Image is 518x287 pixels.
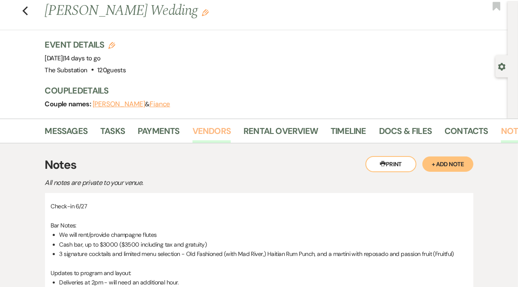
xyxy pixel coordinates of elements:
[243,124,318,143] a: Rental Overview
[51,221,467,230] p: Bar Notes:
[45,177,343,188] p: All notes are private to your venue.
[45,85,499,97] h3: Couple Details
[51,268,467,278] p: Updates to program and layout:
[331,124,366,143] a: Timeline
[97,66,126,74] span: 120 guests
[51,202,467,211] p: Check-in 6/27
[202,9,209,16] button: Edit
[59,278,467,287] li: Deliveries at 2pm - will need an additional hour.
[45,124,88,143] a: Messages
[379,124,432,143] a: Docs & Files
[100,124,125,143] a: Tasks
[93,100,170,108] span: &
[59,249,467,259] li: 3 signature cocktails and limited menu selection - Old Fashioned (with Mad River,) Haitian Rum Pu...
[365,156,416,172] button: Print
[45,54,101,63] span: [DATE]
[93,101,145,108] button: [PERSON_NAME]
[138,124,180,143] a: Payments
[45,156,473,174] h3: Notes
[45,99,93,108] span: Couple names:
[63,54,101,63] span: |
[498,62,506,70] button: Open lead details
[64,54,101,63] span: 14 days to go
[150,101,170,108] button: Fiance
[192,124,231,143] a: Vendors
[45,66,88,74] span: The Substation
[59,230,467,239] li: We will rent/provide champagne flutes
[59,240,467,249] li: Cash bar, up to $3000 ($3500 including tax and gratuity)
[444,124,488,143] a: Contacts
[45,39,126,51] h3: Event Details
[45,1,412,21] h1: [PERSON_NAME] Wedding
[422,156,473,172] button: + Add Note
